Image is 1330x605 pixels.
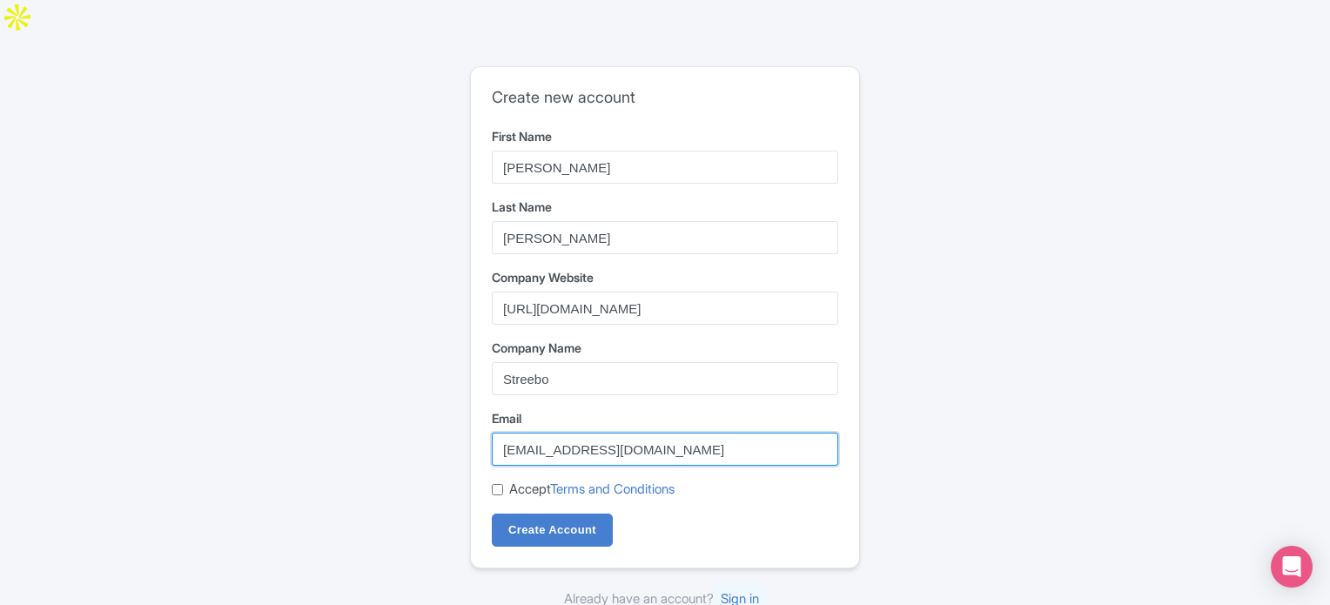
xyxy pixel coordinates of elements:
[492,409,838,427] label: Email
[1271,546,1313,588] div: Open Intercom Messenger
[550,481,675,497] a: Terms and Conditions
[492,198,838,216] label: Last Name
[492,433,838,466] input: username@example.com
[492,88,838,107] h2: Create new account
[492,292,838,325] input: example.com
[492,127,838,145] label: First Name
[492,268,838,286] label: Company Website
[509,480,675,500] label: Accept
[492,339,838,357] label: Company Name
[492,514,613,547] input: Create Account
